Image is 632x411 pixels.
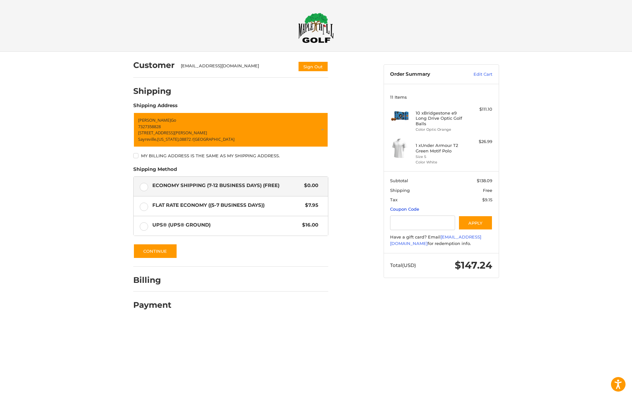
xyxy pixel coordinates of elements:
[152,202,302,209] span: Flat Rate Economy ((5-7 Business Days))
[390,188,410,193] span: Shipping
[579,394,632,411] iframe: Google Customer Reviews
[157,136,180,142] span: [US_STATE],
[416,110,465,126] h4: 10 x Bridgestone e9 Long Drive Optic Golf Balls
[390,262,416,268] span: Total (USD)
[133,153,328,158] label: My billing address is the same as my shipping address.
[152,221,299,229] span: UPS® (UPS® Ground)
[133,86,171,96] h2: Shipping
[390,178,408,183] span: Subtotal
[477,178,492,183] span: $138.09
[133,102,178,112] legend: Shipping Address
[138,130,207,136] span: [STREET_ADDRESS][PERSON_NAME]
[133,60,175,70] h2: Customer
[483,188,492,193] span: Free
[298,13,334,43] img: Maple Hill Golf
[299,221,319,229] span: $16.00
[390,234,481,246] a: [EMAIL_ADDRESS][DOMAIN_NAME]
[482,197,492,202] span: $9.15
[390,71,460,78] h3: Order Summary
[301,182,319,189] span: $0.00
[458,216,493,230] button: Apply
[138,136,157,142] span: Sayreville,
[171,117,176,123] span: Go
[180,136,193,142] span: 08872 /
[138,124,161,129] span: 7327358828
[467,106,492,113] div: $111.10
[152,182,301,189] span: Economy Shipping (7-12 Business Days) (Free)
[181,63,291,72] div: [EMAIL_ADDRESS][DOMAIN_NAME]
[390,206,419,212] a: Coupon Code
[133,300,171,310] h2: Payment
[302,202,319,209] span: $7.95
[390,216,455,230] input: Gift Certificate or Coupon Code
[390,234,492,247] div: Have a gift card? Email for redemption info.
[460,71,492,78] a: Edit Cart
[133,275,171,285] h2: Billing
[416,154,465,160] li: Size S
[138,117,171,123] span: [PERSON_NAME]
[416,127,465,132] li: Color Optic Orange
[133,166,177,176] legend: Shipping Method
[298,61,328,72] button: Sign Out
[390,197,398,202] span: Tax
[193,136,234,142] span: [GEOGRAPHIC_DATA]
[455,259,492,271] span: $147.24
[133,112,328,147] a: Enter or select a different address
[416,143,465,153] h4: 1 x Under Armour T2 Green Motif Polo
[416,160,465,165] li: Color White
[467,139,492,145] div: $26.99
[390,94,492,100] h3: 11 Items
[133,244,177,259] button: Continue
